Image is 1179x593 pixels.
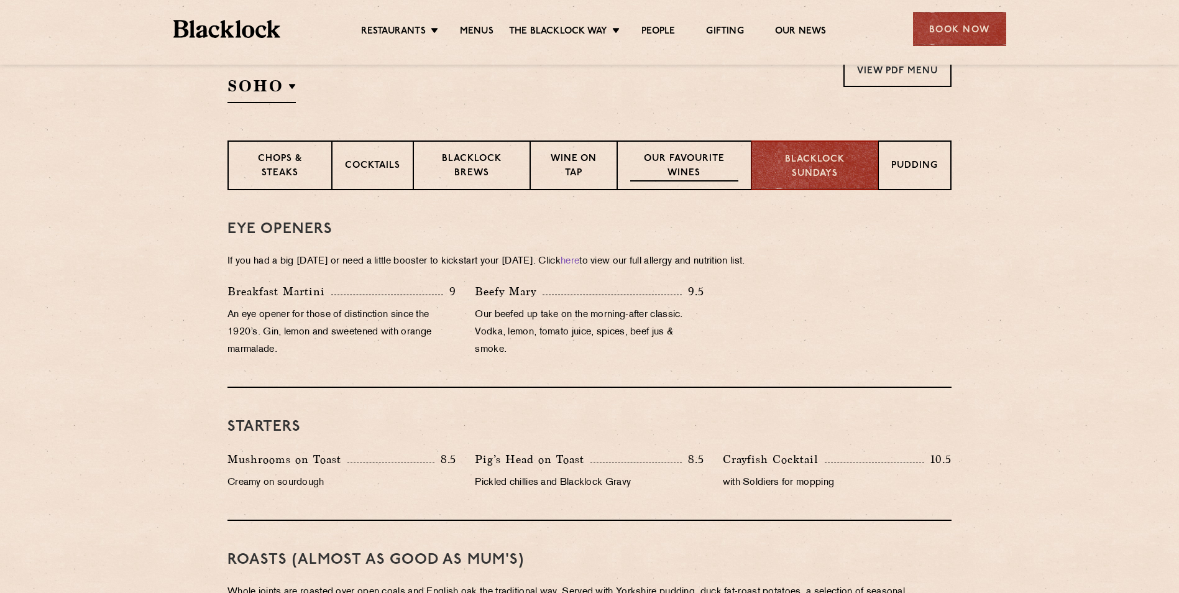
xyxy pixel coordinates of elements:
[361,25,426,39] a: Restaurants
[891,159,938,175] p: Pudding
[723,474,952,492] p: with Soldiers for mopping
[227,451,347,468] p: Mushrooms on Toast
[924,451,952,467] p: 10.5
[173,20,281,38] img: BL_Textured_Logo-footer-cropped.svg
[227,419,952,435] h3: Starters
[775,25,827,39] a: Our News
[460,25,493,39] a: Menus
[443,283,456,300] p: 9
[630,152,738,182] p: Our favourite wines
[682,451,704,467] p: 8.5
[227,474,456,492] p: Creamy on sourdough
[641,25,675,39] a: People
[913,12,1006,46] div: Book Now
[843,53,952,87] a: View PDF Menu
[764,153,865,181] p: Blacklock Sundays
[475,283,543,300] p: Beefy Mary
[475,451,590,468] p: Pig’s Head on Toast
[345,159,400,175] p: Cocktails
[227,221,952,237] h3: Eye openers
[227,75,296,103] h2: SOHO
[426,152,517,182] p: Blacklock Brews
[682,283,704,300] p: 9.5
[543,152,604,182] p: Wine on Tap
[241,152,319,182] p: Chops & Steaks
[706,25,743,39] a: Gifting
[227,306,456,359] p: An eye opener for those of distinction since the 1920’s. Gin, lemon and sweetened with orange mar...
[561,257,579,266] a: here
[227,253,952,270] p: If you had a big [DATE] or need a little booster to kickstart your [DATE]. Click to view our full...
[475,474,704,492] p: Pickled chillies and Blacklock Gravy
[509,25,607,39] a: The Blacklock Way
[475,306,704,359] p: Our beefed up take on the morning-after classic. Vodka, lemon, tomato juice, spices, beef jus & s...
[723,451,825,468] p: Crayfish Cocktail
[434,451,457,467] p: 8.5
[227,552,952,568] h3: Roasts (Almost as good as Mum's)
[227,283,331,300] p: Breakfast Martini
